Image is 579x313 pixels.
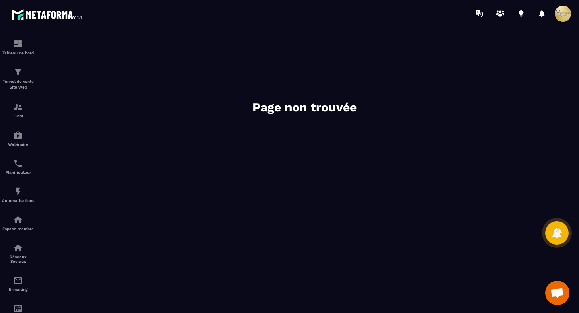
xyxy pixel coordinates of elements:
[2,209,34,237] a: automationsautomationsEspace membre
[2,114,34,118] p: CRM
[13,215,23,224] img: automations
[13,276,23,285] img: email
[184,99,425,115] h2: Page non trouvée
[11,7,84,22] img: logo
[2,96,34,124] a: formationformationCRM
[2,198,34,203] p: Automatisations
[2,33,34,61] a: formationformationTableau de bord
[2,51,34,55] p: Tableau de bord
[2,79,34,90] p: Tunnel de vente Site web
[2,152,34,181] a: schedulerschedulerPlanificateur
[13,187,23,196] img: automations
[2,181,34,209] a: automationsautomationsAutomatisations
[2,142,34,146] p: Webinaire
[13,243,23,253] img: social-network
[2,255,34,264] p: Réseaux Sociaux
[545,281,569,305] div: Ouvrir le chat
[2,124,34,152] a: automationsautomationsWebinaire
[13,102,23,112] img: formation
[13,39,23,49] img: formation
[2,170,34,175] p: Planificateur
[13,159,23,168] img: scheduler
[2,227,34,231] p: Espace membre
[13,67,23,77] img: formation
[2,237,34,270] a: social-networksocial-networkRéseaux Sociaux
[2,61,34,96] a: formationformationTunnel de vente Site web
[2,270,34,298] a: emailemailE-mailing
[13,130,23,140] img: automations
[2,287,34,292] p: E-mailing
